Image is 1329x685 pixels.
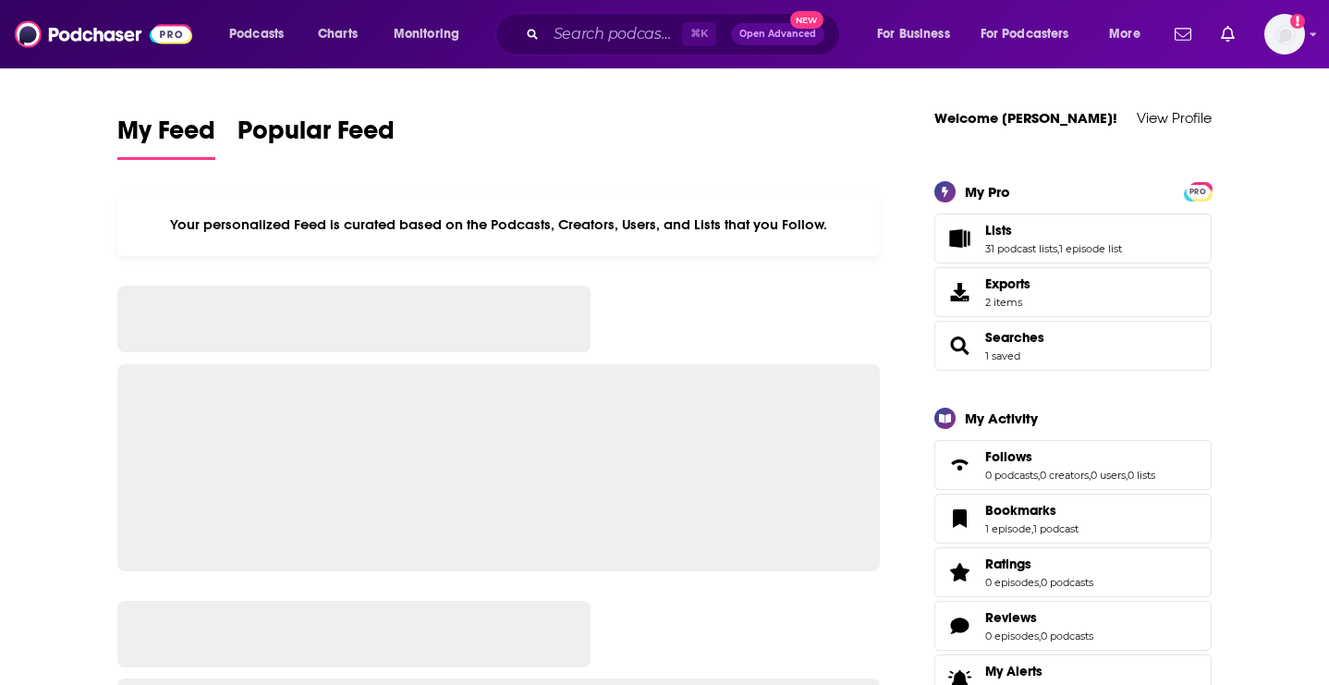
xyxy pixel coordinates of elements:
a: Lists [941,226,978,251]
div: My Activity [965,410,1038,427]
span: , [1126,469,1128,482]
div: My Pro [965,183,1010,201]
a: Bookmarks [985,502,1079,519]
a: 1 podcast [1033,522,1079,535]
span: New [790,11,823,29]
span: PRO [1187,185,1209,199]
span: Logged in as abirchfield [1264,14,1305,55]
img: User Profile [1264,14,1305,55]
a: Reviews [941,613,978,639]
span: ⌘ K [682,22,716,46]
span: Follows [985,448,1032,465]
div: Search podcasts, credits, & more... [513,13,858,55]
button: open menu [216,19,308,49]
span: Follows [934,440,1212,490]
a: 31 podcast lists [985,242,1057,255]
svg: Add a profile image [1290,14,1305,29]
span: Podcasts [229,21,284,47]
a: My Feed [117,115,215,160]
span: Monitoring [394,21,459,47]
a: Searches [985,329,1044,346]
span: For Business [877,21,950,47]
input: Search podcasts, credits, & more... [546,19,682,49]
span: Exports [941,279,978,305]
span: Exports [985,275,1030,292]
span: , [1038,469,1040,482]
span: 2 items [985,296,1030,309]
span: , [1039,576,1041,589]
a: PRO [1187,183,1209,197]
a: 0 creators [1040,469,1089,482]
span: Lists [985,222,1012,239]
a: 0 podcasts [1041,576,1093,589]
a: Reviews [985,609,1093,626]
button: Show profile menu [1264,14,1305,55]
a: 0 episodes [985,576,1039,589]
div: Your personalized Feed is curated based on the Podcasts, Creators, Users, and Lists that you Follow. [117,193,880,256]
a: Lists [985,222,1122,239]
span: My Alerts [985,663,1042,679]
span: Ratings [934,547,1212,597]
span: Searches [934,321,1212,371]
span: Ratings [985,556,1031,572]
span: More [1109,21,1140,47]
button: open menu [1096,19,1164,49]
span: My Feed [117,115,215,157]
button: Open AdvancedNew [731,23,824,45]
a: 0 users [1091,469,1126,482]
a: Follows [941,452,978,478]
span: , [1057,242,1059,255]
a: Show notifications dropdown [1167,18,1199,50]
button: open menu [864,19,973,49]
span: Open Advanced [739,30,816,39]
a: 0 lists [1128,469,1155,482]
a: Bookmarks [941,506,978,532]
span: Bookmarks [934,494,1212,544]
span: Lists [934,214,1212,263]
span: , [1039,630,1041,642]
button: open menu [381,19,483,49]
button: open menu [969,19,1096,49]
span: Charts [318,21,358,47]
a: Popular Feed [238,115,395,160]
a: Searches [941,333,978,359]
a: Charts [306,19,369,49]
span: Popular Feed [238,115,395,157]
a: Ratings [985,556,1093,572]
a: 1 episode [985,522,1031,535]
a: 1 saved [985,349,1020,362]
a: 1 episode list [1059,242,1122,255]
a: Ratings [941,559,978,585]
span: , [1031,522,1033,535]
span: Reviews [985,609,1037,626]
span: , [1089,469,1091,482]
span: Bookmarks [985,502,1056,519]
a: 0 podcasts [1041,630,1093,642]
a: Show notifications dropdown [1213,18,1242,50]
span: Reviews [934,601,1212,651]
a: 0 episodes [985,630,1039,642]
a: View Profile [1137,109,1212,127]
a: Welcome [PERSON_NAME]! [934,109,1117,127]
a: Exports [934,267,1212,317]
span: For Podcasters [981,21,1069,47]
a: Follows [985,448,1155,465]
a: 0 podcasts [985,469,1038,482]
img: Podchaser - Follow, Share and Rate Podcasts [15,17,192,52]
